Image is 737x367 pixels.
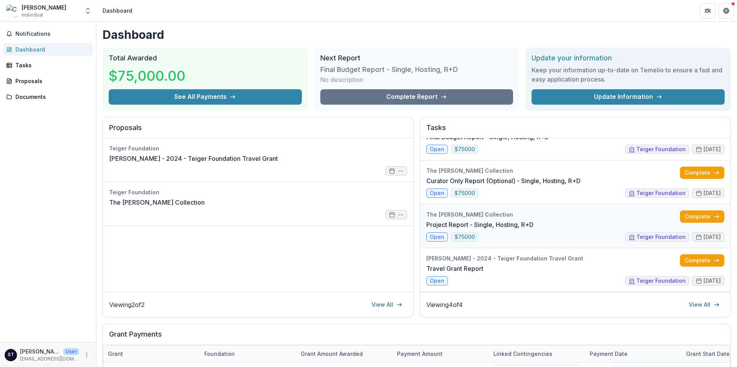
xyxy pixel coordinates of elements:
div: Documents [15,93,87,101]
div: Grant start date [681,350,734,358]
span: Individual [22,12,43,18]
div: Payment date [585,350,632,358]
button: More [82,350,91,360]
h1: Dashboard [103,28,731,42]
p: [PERSON_NAME] [20,347,60,355]
button: Notifications [3,28,93,40]
span: Notifications [15,31,90,37]
div: Tasks [15,61,87,69]
div: Dashboard [103,7,132,15]
h2: Update your information [532,54,725,62]
a: Update Information [532,89,725,105]
button: Partners [700,3,715,18]
button: Get Help [718,3,734,18]
p: [EMAIL_ADDRESS][DOMAIN_NAME] [20,355,79,362]
div: Payment Amount [392,350,447,358]
div: Linked Contingencies [489,350,557,358]
div: Payment date [585,345,681,362]
h2: Proposals [109,123,407,138]
div: Foundation [200,350,239,358]
a: View All [367,299,407,311]
a: Complete Report [320,89,513,105]
a: Complete [680,254,724,267]
div: Grant [103,345,200,362]
div: Linked Contingencies [489,345,585,362]
h3: Final Budget Report - Single, Hosting, R+D [320,65,458,74]
button: Open entity switcher [82,3,93,18]
a: Complete [680,210,724,223]
a: Project Report - Single, Hosting, R+D [426,220,533,229]
div: [PERSON_NAME] [22,3,66,12]
a: Travel Grant Report [426,264,483,273]
h2: Total Awarded [109,54,302,62]
h3: Keep your information up-to-date on Temelio to ensure a fast and easy application process. [532,65,725,84]
a: Tasks [3,59,93,72]
div: Foundation [200,345,296,362]
a: Curator Only Report (Optional) - Single, Hosting, R+D [426,176,581,185]
a: Final Budget Report - Single, Hosting, R+D [426,132,549,142]
div: Grant amount awarded [296,345,392,362]
h2: Grant Payments [109,330,724,345]
h2: Tasks [426,123,724,138]
p: Viewing 4 of 4 [426,300,463,309]
div: Sara Trautman-Yegenoglu [8,352,14,357]
nav: breadcrumb [99,5,135,16]
a: Documents [3,90,93,103]
p: User [63,348,79,355]
div: Grant [103,350,128,358]
div: Proposals [15,77,87,85]
p: No description [320,75,363,84]
a: View All [684,299,724,311]
a: The [PERSON_NAME] Collection [109,198,205,207]
button: See All Payments [109,89,302,105]
a: [PERSON_NAME] - 2024 - Teiger Foundation Travel Grant [109,154,278,163]
a: Proposals [3,75,93,87]
p: Viewing 2 of 2 [109,300,145,309]
a: Complete [680,167,724,179]
div: Dashboard [15,45,87,53]
div: Payment Amount [392,345,489,362]
h3: $75,000.00 [109,65,185,86]
a: Dashboard [3,43,93,56]
div: Grant amount awarded [296,350,367,358]
h2: Next Report [320,54,513,62]
img: Camille Brown [6,5,19,17]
